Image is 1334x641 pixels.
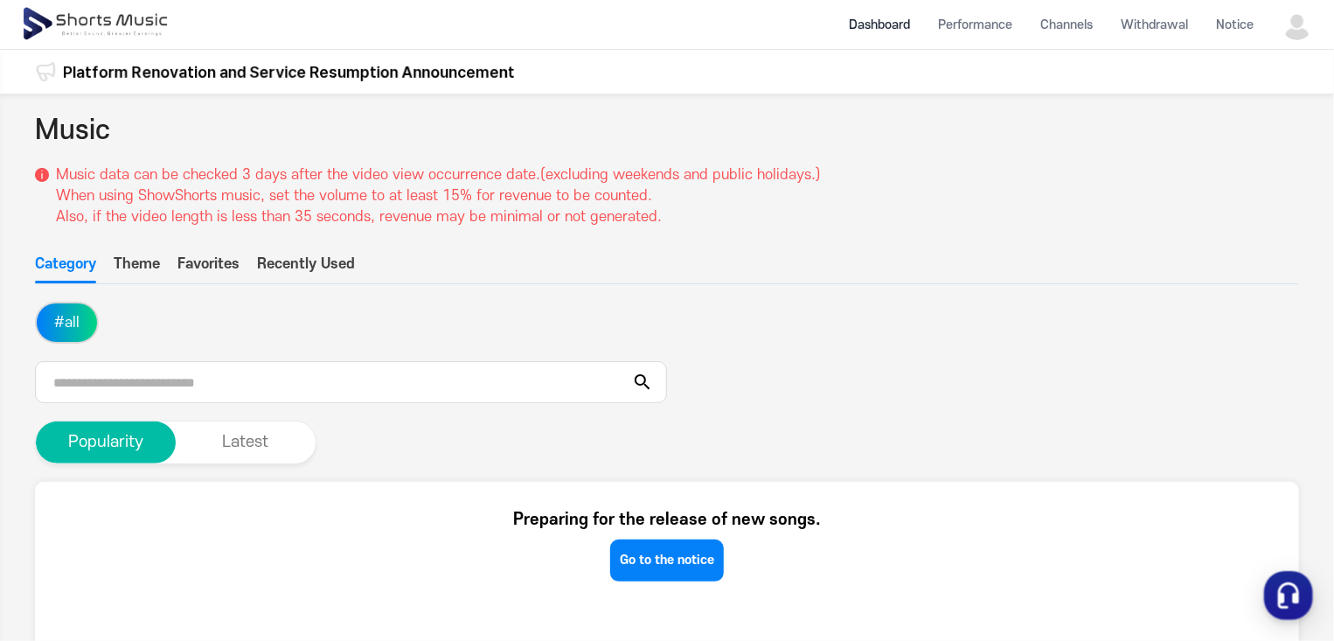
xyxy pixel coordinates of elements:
button: Theme [114,254,160,283]
button: Favorites [177,254,240,283]
a: Performance [924,2,1026,48]
span: Settings [259,522,302,536]
a: Go to the notice [610,540,724,582]
span: Home [45,522,75,536]
a: Channels [1026,2,1107,48]
button: Category [35,254,96,283]
button: Recently Used [257,254,355,283]
h2: Music [35,111,110,150]
a: Home [5,496,115,540]
button: Latest [176,422,316,463]
a: Withdrawal [1107,2,1202,48]
img: 알림 아이콘 [35,61,56,82]
p: Preparing for the release of new songs. [513,508,821,533]
button: #all [37,303,97,342]
span: Messages [145,523,197,537]
img: 사용자 이미지 [1282,9,1313,40]
a: Notice [1202,2,1268,48]
a: Messages [115,496,226,540]
a: Settings [226,496,336,540]
button: Popularity [36,422,176,463]
p: Music data can be checked 3 days after the video view occurrence date.(excluding weekends and pub... [56,164,821,227]
img: 설명 아이콘 [35,168,49,182]
a: Dashboard [835,2,924,48]
a: Platform Renovation and Service Resumption Announcement [63,60,515,84]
